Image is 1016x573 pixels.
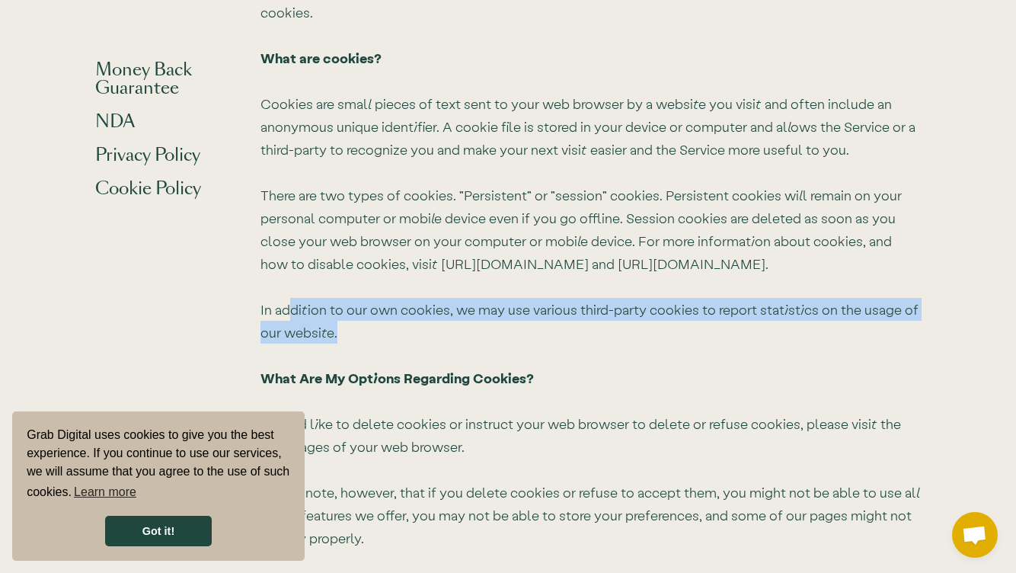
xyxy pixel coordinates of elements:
a: Open chat [952,512,998,558]
a: Cookie Policy [95,177,201,200]
strong: What Are My Options Regarding Cookies? [260,370,534,386]
a: learn more about cookies [72,481,139,504]
a: NDA [95,110,136,133]
strong: What are cookies? [260,50,382,66]
a: dismiss cookie message [105,516,212,546]
a: Money Back Guarantee [95,58,192,100]
a: Privacy Policy [95,143,200,167]
span: Grab Digital uses cookies to give you the best experience. If you continue to use our services, w... [27,426,290,504]
div: cookieconsent [12,411,305,561]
